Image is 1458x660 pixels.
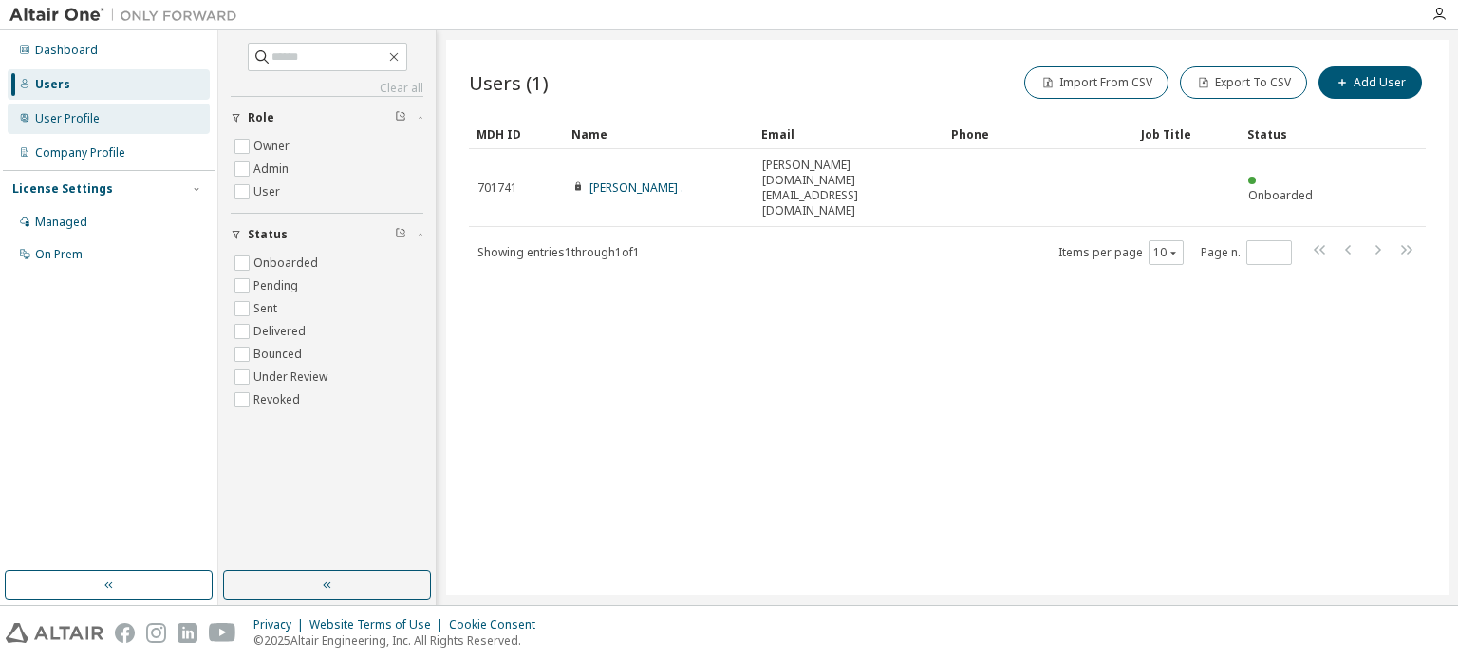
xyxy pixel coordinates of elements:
[146,623,166,643] img: instagram.svg
[309,617,449,632] div: Website Terms of Use
[1201,240,1292,265] span: Page n.
[477,119,556,149] div: MDH ID
[35,215,87,230] div: Managed
[951,119,1126,149] div: Phone
[115,623,135,643] img: facebook.svg
[395,227,406,242] span: Clear filter
[253,388,304,411] label: Revoked
[1318,66,1422,99] button: Add User
[253,343,306,366] label: Bounced
[253,274,302,297] label: Pending
[762,158,935,218] span: [PERSON_NAME][DOMAIN_NAME][EMAIL_ADDRESS][DOMAIN_NAME]
[253,297,281,320] label: Sent
[231,214,423,255] button: Status
[1180,66,1307,99] button: Export To CSV
[1153,245,1179,260] button: 10
[9,6,247,25] img: Altair One
[761,119,936,149] div: Email
[253,320,309,343] label: Delivered
[231,81,423,96] a: Clear all
[35,77,70,92] div: Users
[1248,187,1313,203] span: Onboarded
[248,227,288,242] span: Status
[253,180,284,203] label: User
[253,252,322,274] label: Onboarded
[231,97,423,139] button: Role
[253,617,309,632] div: Privacy
[589,179,683,196] a: [PERSON_NAME] .
[253,135,293,158] label: Owner
[6,623,103,643] img: altair_logo.svg
[253,632,547,649] p: © 2025 Altair Engineering, Inc. All Rights Reserved.
[571,119,746,149] div: Name
[35,145,125,160] div: Company Profile
[35,247,83,262] div: On Prem
[178,623,197,643] img: linkedin.svg
[1058,240,1184,265] span: Items per page
[12,181,113,197] div: License Settings
[209,623,236,643] img: youtube.svg
[469,69,549,96] span: Users (1)
[449,617,547,632] div: Cookie Consent
[477,244,640,260] span: Showing entries 1 through 1 of 1
[253,158,292,180] label: Admin
[248,110,274,125] span: Role
[477,180,517,196] span: 701741
[253,366,331,388] label: Under Review
[395,110,406,125] span: Clear filter
[1024,66,1168,99] button: Import From CSV
[35,43,98,58] div: Dashboard
[1247,119,1327,149] div: Status
[35,111,100,126] div: User Profile
[1141,119,1232,149] div: Job Title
